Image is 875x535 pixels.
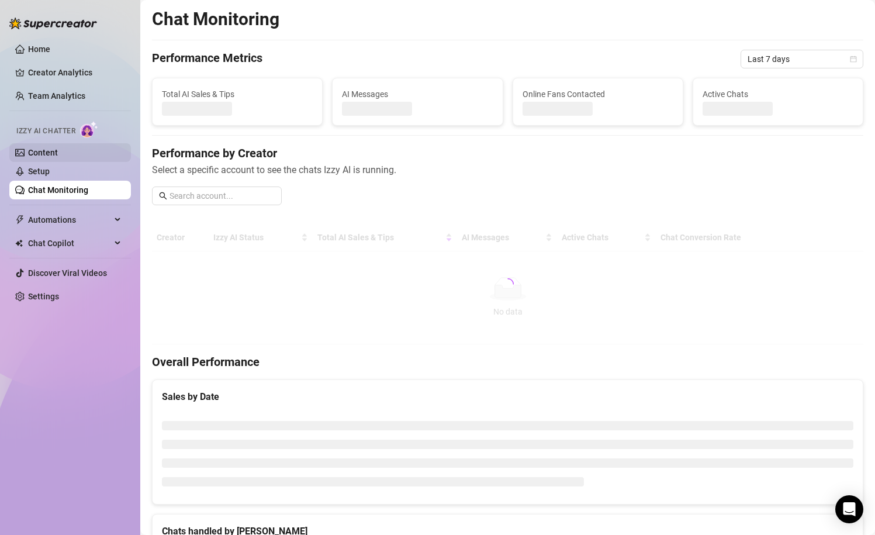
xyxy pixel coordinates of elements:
h4: Overall Performance [152,354,863,370]
img: logo-BBDzfeDw.svg [9,18,97,29]
a: Discover Viral Videos [28,268,107,278]
span: calendar [850,56,857,63]
span: Online Fans Contacted [523,88,673,101]
span: loading [500,276,516,292]
div: Open Intercom Messenger [835,495,863,523]
span: Automations [28,210,111,229]
a: Team Analytics [28,91,85,101]
span: Chat Copilot [28,234,111,253]
span: Select a specific account to see the chats Izzy AI is running. [152,163,863,177]
span: Last 7 days [748,50,856,68]
h4: Performance by Creator [152,145,863,161]
span: Izzy AI Chatter [16,126,75,137]
span: AI Messages [342,88,493,101]
a: Settings [28,292,59,301]
div: Sales by Date [162,389,853,404]
a: Creator Analytics [28,63,122,82]
a: Setup [28,167,50,176]
a: Content [28,148,58,157]
span: thunderbolt [15,215,25,225]
h2: Chat Monitoring [152,8,279,30]
span: search [159,192,167,200]
input: Search account... [170,189,275,202]
h4: Performance Metrics [152,50,262,68]
a: Home [28,44,50,54]
a: Chat Monitoring [28,185,88,195]
span: Active Chats [703,88,853,101]
img: Chat Copilot [15,239,23,247]
img: AI Chatter [80,121,98,138]
span: Total AI Sales & Tips [162,88,313,101]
